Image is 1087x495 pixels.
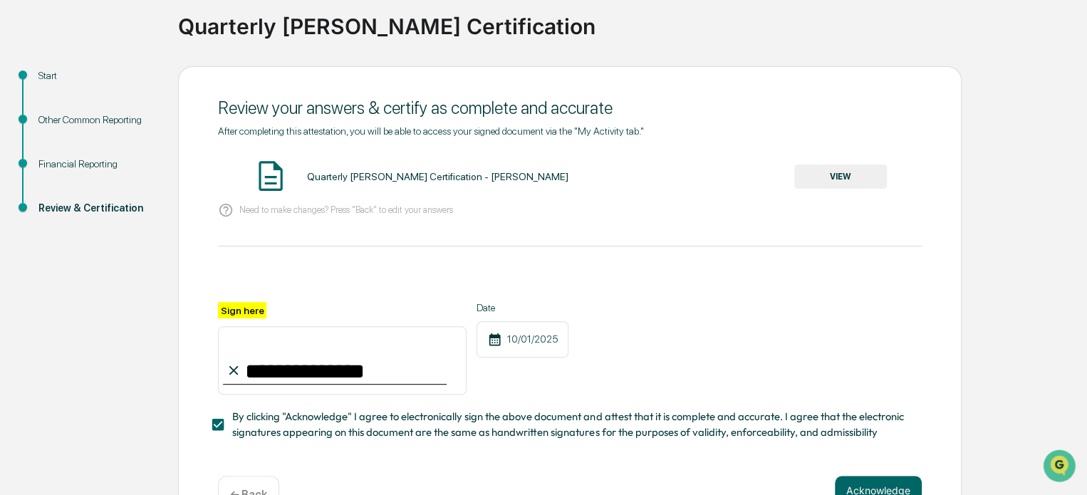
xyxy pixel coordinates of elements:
div: Quarterly [PERSON_NAME] Certification [178,2,1080,39]
div: Review your answers & certify as complete and accurate [218,98,922,118]
span: By clicking "Acknowledge" I agree to electronically sign the above document and attest that it is... [232,409,910,441]
a: 🖐️Preclearance [9,174,98,199]
span: Preclearance [28,179,92,194]
a: 🔎Data Lookup [9,201,95,226]
label: Sign here [218,302,266,318]
span: Data Lookup [28,207,90,221]
p: Need to make changes? Press "Back" to edit your answers [239,204,453,215]
div: We're available if you need us! [48,123,180,135]
div: 🗄️ [103,181,115,192]
div: Other Common Reporting [38,113,155,127]
img: Document Icon [253,158,288,194]
div: Start new chat [48,109,234,123]
div: Quarterly [PERSON_NAME] Certification - [PERSON_NAME] [306,171,568,182]
button: VIEW [794,165,887,189]
span: After completing this attestation, you will be able to access your signed document via the "My Ac... [218,125,644,137]
div: Financial Reporting [38,157,155,172]
div: 10/01/2025 [477,321,568,358]
div: 🖐️ [14,181,26,192]
p: How can we help? [14,30,259,53]
div: Review & Certification [38,201,155,216]
div: 🔎 [14,208,26,219]
a: Powered byPylon [100,241,172,252]
img: 1746055101610-c473b297-6a78-478c-a979-82029cc54cd1 [14,109,40,135]
span: Attestations [118,179,177,194]
label: Date [477,302,568,313]
iframe: Open customer support [1041,448,1080,486]
div: Start [38,68,155,83]
button: Start new chat [242,113,259,130]
a: 🗄️Attestations [98,174,182,199]
span: Pylon [142,241,172,252]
